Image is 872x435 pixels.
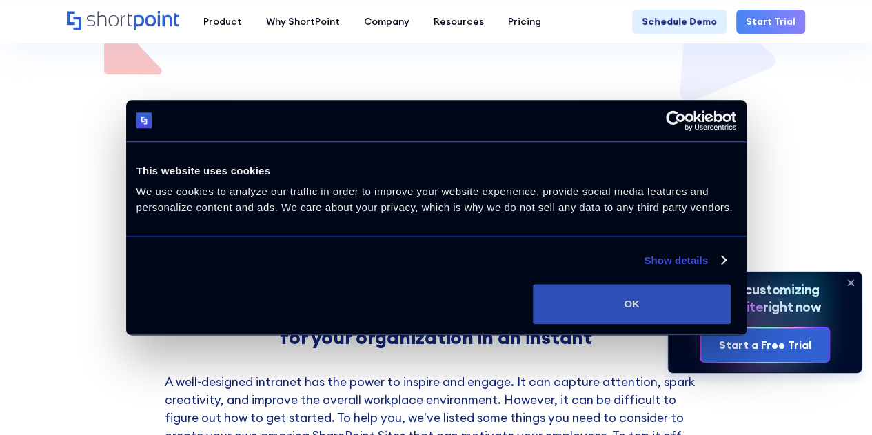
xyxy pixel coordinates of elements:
[203,14,242,29] div: Product
[136,163,736,179] div: This website uses cookies
[803,369,872,435] iframe: Chat Widget
[254,10,352,34] a: Why ShortPoint
[632,10,727,34] a: Schedule Demo
[136,113,152,129] img: logo
[136,185,733,213] span: We use cookies to analyze our traffic in order to improve your website experience, provide social...
[266,14,340,29] div: Why ShortPoint
[67,11,179,32] a: Home
[736,10,805,34] a: Start Trial
[364,14,409,29] div: Company
[616,110,736,131] a: Usercentrics Cookiebot - opens in a new window
[191,10,254,34] a: Product
[421,10,496,34] a: Resources
[496,10,553,34] a: Pricing
[533,284,731,324] button: OK
[508,14,541,29] div: Pricing
[644,252,725,269] a: Show details
[434,14,484,29] div: Resources
[701,328,828,362] a: Start a Free Trial
[718,336,811,353] div: Start a Free Trial
[352,10,421,34] a: Company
